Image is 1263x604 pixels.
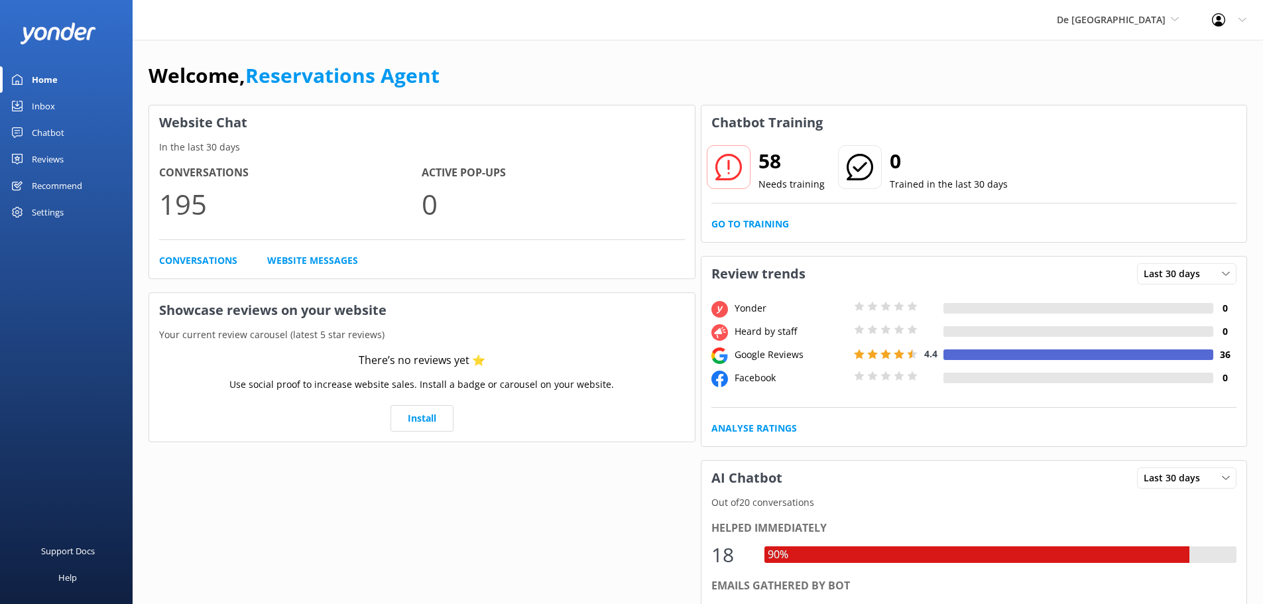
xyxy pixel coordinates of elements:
p: Needs training [758,177,825,192]
div: There’s no reviews yet ⭐ [359,352,485,369]
div: Heard by staff [731,324,851,339]
h3: AI Chatbot [701,461,792,495]
div: Facebook [731,371,851,385]
a: Website Messages [267,253,358,268]
div: Inbox [32,93,55,119]
h4: 0 [1213,324,1236,339]
div: Helped immediately [711,520,1237,537]
p: Trained in the last 30 days [890,177,1008,192]
div: 18 [711,539,751,571]
h4: 36 [1213,347,1236,362]
div: Settings [32,199,64,225]
div: Yonder [731,301,851,316]
span: Last 30 days [1144,267,1208,281]
a: Go to Training [711,217,789,231]
a: Analyse Ratings [711,421,797,436]
h3: Review trends [701,257,815,291]
p: 0 [422,182,684,226]
div: Support Docs [41,538,95,564]
div: 90% [764,546,792,564]
span: De [GEOGRAPHIC_DATA] [1057,13,1166,26]
div: Google Reviews [731,347,851,362]
h2: 58 [758,145,825,177]
h4: Active Pop-ups [422,164,684,182]
div: Emails gathered by bot [711,577,1237,595]
a: Install [391,405,453,432]
span: 4.4 [924,347,937,360]
div: Recommend [32,172,82,199]
a: Reservations Agent [245,62,440,89]
h1: Welcome, [149,60,440,91]
h3: Chatbot Training [701,105,833,140]
p: 195 [159,182,422,226]
h4: Conversations [159,164,422,182]
h4: 0 [1213,371,1236,385]
a: Conversations [159,253,237,268]
h4: 0 [1213,301,1236,316]
p: In the last 30 days [149,140,695,154]
h3: Website Chat [149,105,695,140]
p: Out of 20 conversations [701,495,1247,510]
img: yonder-white-logo.png [20,23,96,44]
div: Chatbot [32,119,64,146]
p: Use social proof to increase website sales. Install a badge or carousel on your website. [229,377,614,392]
span: Last 30 days [1144,471,1208,485]
h2: 0 [890,145,1008,177]
p: Your current review carousel (latest 5 star reviews) [149,328,695,342]
div: Reviews [32,146,64,172]
h3: Showcase reviews on your website [149,293,695,328]
div: Home [32,66,58,93]
div: Help [58,564,77,591]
